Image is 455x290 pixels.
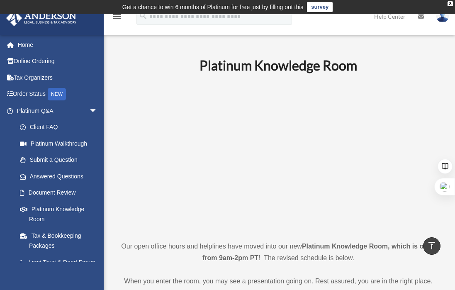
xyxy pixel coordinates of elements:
[6,69,110,86] a: Tax Organizers
[12,168,110,185] a: Answered Questions
[448,1,453,6] div: close
[122,2,304,12] div: Get a chance to win 6 months of Platinum for free just by filling out this
[436,10,449,22] img: User Pic
[12,152,110,168] a: Submit a Question
[307,2,333,12] a: survey
[12,201,106,227] a: Platinum Knowledge Room
[4,10,79,26] img: Anderson Advisors Platinum Portal
[6,86,110,103] a: Order StatusNEW
[423,237,440,255] a: vertical_align_top
[6,53,110,70] a: Online Ordering
[427,241,437,251] i: vertical_align_top
[12,227,110,254] a: Tax & Bookkeeping Packages
[6,102,110,119] a: Platinum Q&Aarrow_drop_down
[112,12,122,22] i: menu
[200,57,357,73] b: Platinum Knowledge Room
[6,37,110,53] a: Home
[154,85,403,225] iframe: 231110_Toby_KnowledgeRoom
[12,119,110,136] a: Client FAQ
[89,102,106,119] span: arrow_drop_down
[112,15,122,22] a: menu
[118,241,438,264] p: Our open office hours and helplines have moved into our new ! The revised schedule is below.
[12,135,110,152] a: Platinum Walkthrough
[12,254,110,271] a: Land Trust & Deed Forum
[48,88,66,100] div: NEW
[12,185,110,201] a: Document Review
[202,243,436,261] strong: Platinum Knowledge Room, which is open from 9am-2pm PT
[139,11,148,20] i: search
